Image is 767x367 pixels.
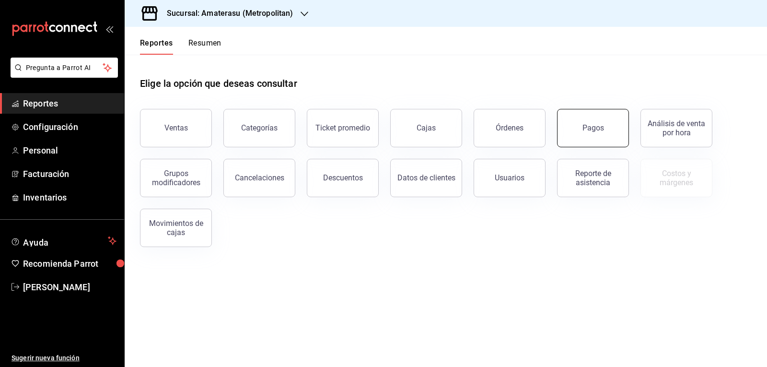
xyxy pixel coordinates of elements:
[417,122,436,134] div: Cajas
[496,123,523,132] div: Órdenes
[640,109,712,147] button: Análisis de venta por hora
[140,38,221,55] div: navigation tabs
[23,97,116,110] span: Reportes
[315,123,370,132] div: Ticket promedio
[235,173,284,182] div: Cancelaciones
[397,173,455,182] div: Datos de clientes
[146,169,206,187] div: Grupos modificadores
[140,209,212,247] button: Movimientos de cajas
[140,76,297,91] h1: Elige la opción que deseas consultar
[223,159,295,197] button: Cancelaciones
[474,159,546,197] button: Usuarios
[223,109,295,147] button: Categorías
[647,169,706,187] div: Costos y márgenes
[23,167,116,180] span: Facturación
[159,8,293,19] h3: Sucursal: Amaterasu (Metropolitan)
[241,123,278,132] div: Categorías
[495,173,524,182] div: Usuarios
[105,25,113,33] button: open_drawer_menu
[140,159,212,197] button: Grupos modificadores
[557,109,629,147] button: Pagos
[188,38,221,55] button: Resumen
[23,257,116,270] span: Recomienda Parrot
[140,109,212,147] button: Ventas
[640,159,712,197] button: Contrata inventarios para ver este reporte
[7,70,118,80] a: Pregunta a Parrot AI
[11,58,118,78] button: Pregunta a Parrot AI
[26,63,103,73] span: Pregunta a Parrot AI
[23,235,104,247] span: Ayuda
[23,191,116,204] span: Inventarios
[474,109,546,147] button: Órdenes
[23,281,116,294] span: [PERSON_NAME]
[557,159,629,197] button: Reporte de asistencia
[140,38,173,55] button: Reportes
[23,120,116,133] span: Configuración
[563,169,623,187] div: Reporte de asistencia
[164,123,188,132] div: Ventas
[390,159,462,197] button: Datos de clientes
[23,144,116,157] span: Personal
[647,119,706,137] div: Análisis de venta por hora
[390,109,462,147] a: Cajas
[307,109,379,147] button: Ticket promedio
[146,219,206,237] div: Movimientos de cajas
[12,353,116,363] span: Sugerir nueva función
[323,173,363,182] div: Descuentos
[582,123,604,132] div: Pagos
[307,159,379,197] button: Descuentos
